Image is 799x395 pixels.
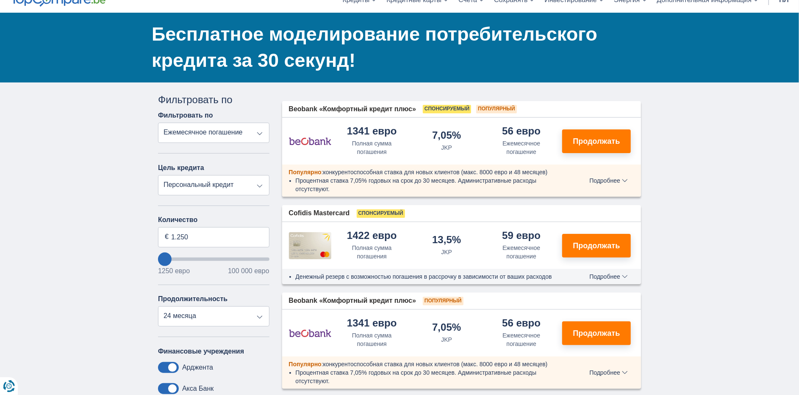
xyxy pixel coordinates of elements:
[502,140,540,155] font: Ежемесячное погашение
[589,273,620,280] font: Подробнее
[352,332,392,347] font: Полная сумма погашения
[441,336,452,343] font: JKP
[441,144,452,151] font: JKP
[502,125,541,137] font: 56 евро
[289,232,331,259] img: product.pl.alt Cofidis CC
[322,361,323,368] font: :
[583,369,634,376] button: Подробнее
[323,169,548,176] font: конкурентоспособная ставка для новых клиентов (макс. 8000 евро и 48 месяцев)
[432,234,461,245] font: 13,5%
[589,369,620,376] font: Подробнее
[152,23,597,71] font: Бесплатное моделирование потребительского кредита за 30 секунд!
[158,94,233,105] font: Фильтровать по
[158,267,190,274] font: 1250 евро
[573,137,620,145] font: Продолжать
[289,131,331,152] img: product.pl.alt Beobank
[182,364,213,371] font: Арджента
[502,230,541,241] font: 59 евро
[289,105,416,112] font: Beobank «Комфортный кредит плюс»
[296,177,537,192] font: Процентная ставка 7,05% годовых на срок до 30 месяцев. Административные расходы отсутствуют.
[352,140,392,155] font: Полная сумма погашения
[502,317,541,329] font: 56 евро
[424,298,462,304] font: Популярный
[347,230,397,241] font: 1422 евро
[228,267,269,274] font: 100 000 евро
[322,169,323,176] font: :
[158,164,204,171] font: Цель кредита
[158,348,244,355] font: Финансовые учреждения
[441,249,452,255] font: JKP
[165,233,169,240] font: €
[158,216,197,223] font: Количество
[323,361,548,368] font: конкурентоспособная ставка для новых клиентов (макс. 8000 евро и 48 месяцев)
[289,169,322,176] font: Популярно
[573,329,620,337] font: Продолжать
[502,332,540,347] font: Ежемесячное погашение
[158,112,213,119] font: Фильтровать по
[347,317,397,329] font: 1341 евро
[583,273,634,280] button: Подробнее
[182,385,214,392] font: Акса Банк
[424,106,469,112] font: Спонсируемый
[296,369,537,384] font: Процентная ставка 7,05% годовых на срок до 30 месяцев. Административные расходы отсутствуют.
[352,244,392,260] font: Полная сумма погашения
[296,273,552,280] font: Денежный резерв с возможностью погашения в рассрочку в зависимости от ваших расходов
[583,177,634,184] button: Подробнее
[432,321,461,333] font: 7,05%
[347,125,397,137] font: 1341 евро
[478,106,515,112] font: Популярный
[358,210,403,216] font: Спонсируемый
[502,244,540,260] font: Ежемесячное погашение
[289,209,350,217] font: Cofidis Mastercard
[158,258,269,261] input: хочуЗанять
[589,177,620,184] font: Подробнее
[289,323,331,344] img: product.pl.alt Beobank
[562,321,631,345] button: Продолжать
[562,234,631,258] button: Продолжать
[573,241,620,250] font: Продолжать
[289,361,322,368] font: Популярно
[562,129,631,153] button: Продолжать
[432,129,461,141] font: 7,05%
[158,295,227,302] font: Продолжительность
[289,297,416,304] font: Beobank «Комфортный кредит плюс»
